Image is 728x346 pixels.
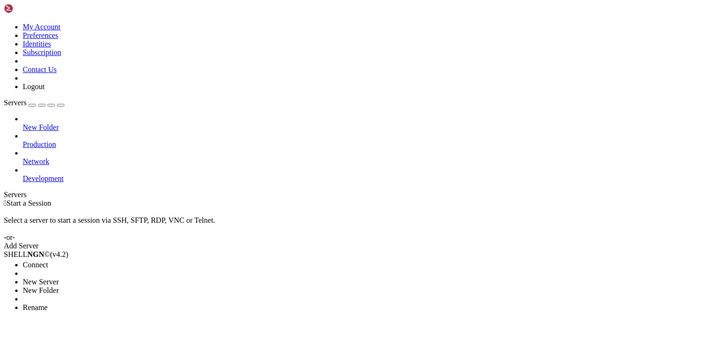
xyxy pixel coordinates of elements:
a: Identities [23,40,51,48]
a: Servers [4,99,64,107]
span: New Folder [23,123,59,131]
a: Preferences [23,31,58,39]
a: Logout [23,82,45,91]
img: Shellngn [4,4,58,13]
a: My Account [23,23,61,31]
div: Servers [4,191,724,199]
span: New Folder [23,286,59,294]
div: Add Server [4,242,724,250]
a: Subscription [23,48,61,56]
span: Servers [4,99,27,107]
span: Connect [23,261,48,269]
span:  [4,199,7,207]
div: Select a server to start a session via SSH, SFTP, RDP, VNC or Telnet. -or- [4,208,724,242]
span: Development [23,174,64,182]
span: Production [23,140,56,148]
span: New Server [23,278,59,286]
a: Production [23,140,724,149]
span: Start a Session [7,199,51,207]
a: Contact Us [23,65,57,73]
span: 4.2.0 [50,250,69,258]
span: Rename [23,303,47,311]
a: Development [23,174,724,183]
li: Development [23,166,724,183]
span: SHELL © [4,250,68,258]
li: Production [23,132,724,149]
li: Network [23,149,724,166]
span: Network [23,157,49,165]
a: New Folder [23,123,724,132]
b: NGN [27,250,45,258]
a: Network [23,157,724,166]
li: New Folder [23,115,724,132]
